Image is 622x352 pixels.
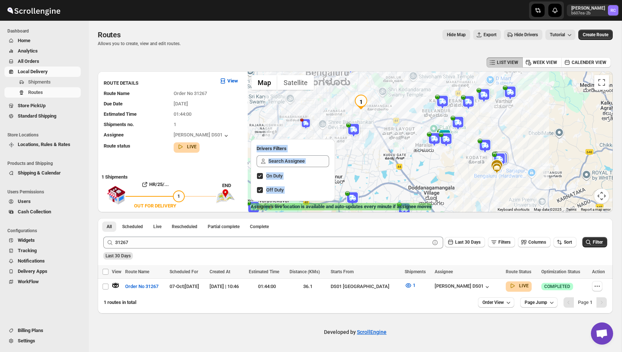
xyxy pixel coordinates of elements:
span: Create Route [583,32,608,38]
button: Routes [4,87,81,98]
span: CALENDER VIEW [572,60,606,65]
span: Products and Shipping [7,160,84,166]
b: 1 [590,299,592,305]
span: Assignee [104,132,124,138]
div: [DATE] | 10:46 [210,283,245,290]
span: Last 30 Days [455,240,481,245]
div: Open chat [591,322,613,345]
span: 01:44:00 [174,111,191,117]
label: Assignee's live location is available and auto-updates every minute if assignee moves [251,203,432,210]
span: Live [153,224,161,230]
button: HR/25/... [126,179,185,190]
button: All Orders [4,56,81,67]
button: Settings [4,336,81,346]
button: Show street map [251,75,277,90]
button: View [215,75,243,87]
button: Billing Plans [4,325,81,336]
p: b607ea-2b [571,11,605,16]
a: Terms (opens in new tab) [566,207,576,211]
button: Map action label [442,30,470,40]
p: Developed by [324,328,387,336]
span: Routes [98,30,121,39]
span: Locations, Rules & Rates [18,142,70,147]
span: Complete [250,224,269,230]
span: Off Duty [266,187,284,193]
span: Notifications [18,258,45,264]
span: 07-Oct | [DATE] [170,284,199,289]
img: ScrollEngine [6,1,61,20]
span: Shipments [28,79,51,85]
a: ScrollEngine [357,329,387,335]
text: RC [611,8,616,13]
span: Filters [498,240,511,245]
span: Assignee [435,269,453,274]
button: Filter [582,237,607,247]
span: Settings [18,338,35,343]
span: WEEK VIEW [533,60,557,65]
button: Keyboard shortcuts [498,207,529,212]
div: 36.1 [290,283,326,290]
span: COMPLETED [544,284,570,290]
span: Rahul Chopra [608,5,618,16]
span: Hide Drivers [514,32,538,38]
span: Hide Map [447,32,466,38]
span: Due Date [104,101,123,106]
button: WorkFlow [4,277,81,287]
span: Action [592,269,605,274]
span: Route Name [104,91,130,96]
button: Page Jump [520,297,558,308]
button: Map camera controls [594,189,609,203]
button: [PERSON_NAME] DS01 [174,132,230,139]
span: Store PickUp [18,103,46,108]
button: 1 [400,280,420,291]
button: Home [4,35,81,46]
span: Shipments [405,269,426,274]
span: 1 [174,122,176,127]
button: Toggle fullscreen view [594,75,609,90]
button: Delivery Apps [4,266,81,277]
span: Last 30 Days [106,253,131,258]
span: All [107,224,112,230]
button: Show satellite imagery [277,75,314,90]
span: Delivery Apps [18,268,47,274]
button: LIVE [177,143,197,150]
span: Columns [528,240,546,245]
button: Widgets [4,235,81,246]
span: Users Permissions [7,189,84,195]
input: Press enter after typing | Search Eg. Order No 31267 [115,237,430,248]
span: Starts From [331,269,354,274]
b: LIVE [187,144,197,149]
button: Columns [518,237,551,247]
a: Report a map error [581,207,611,211]
button: Export [473,30,501,40]
button: Order No 31267 [121,281,163,292]
b: HR/25/... [149,182,169,187]
span: Scheduled [122,224,143,230]
span: Order View [482,299,504,305]
button: Notifications [4,256,81,266]
div: 1 [354,95,368,109]
button: Cash Collection [4,207,81,217]
span: Store Locations [7,132,84,138]
button: Tutorial [545,30,575,40]
span: Tracking [18,248,37,253]
span: Page [578,299,592,305]
b: 1 Shipments [98,170,128,180]
button: LIST VIEW [486,57,523,68]
span: Partial complete [208,224,240,230]
span: Route Name [125,269,149,274]
span: Distance (KMs) [290,269,320,274]
span: Filter [593,240,603,245]
div: 01:44:00 [249,283,285,290]
button: Create Route [578,30,613,40]
span: 1 [177,193,180,199]
span: Scheduled For [170,269,198,274]
span: 1 [413,282,415,288]
span: On Duty [266,173,282,179]
span: Optimization Status [541,269,580,274]
div: [PERSON_NAME] DS01 [435,283,491,291]
span: Shipments no. [104,122,134,127]
span: Page Jump [525,299,547,305]
span: Routes [28,89,43,95]
span: Rescheduled [172,224,197,230]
